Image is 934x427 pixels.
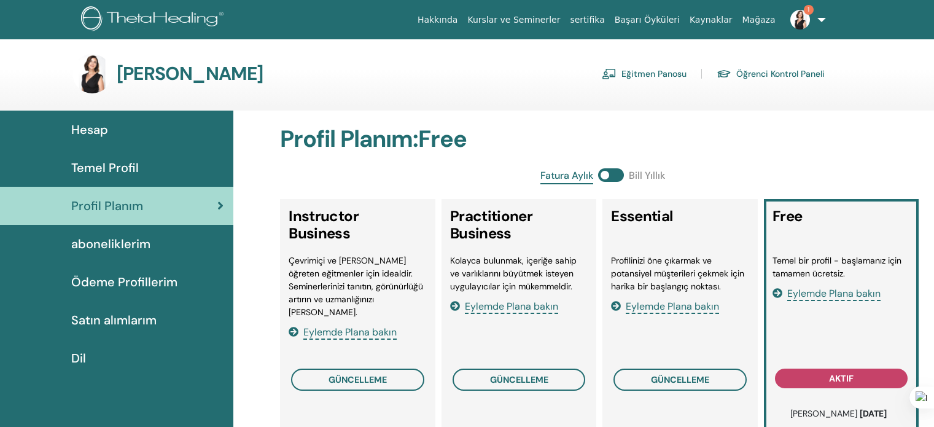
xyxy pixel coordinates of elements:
[613,369,747,391] button: güncelleme
[291,369,424,391] button: güncelleme
[465,300,558,314] span: Eylemde Plana bakın
[490,374,548,385] span: güncelleme
[790,10,810,29] img: default.jpg
[329,374,387,385] span: güncelleme
[71,311,157,329] span: Satın alımlarım
[453,369,586,391] button: güncelleme
[685,9,737,31] a: Kaynaklar
[737,9,780,31] a: Mağaza
[775,369,908,388] button: aktif
[450,254,588,293] li: Kolayca bulunmak, içeriğe sahip ve varlıklarını büyütmek isteyen uygulayıcılar için mükemmeldir.
[860,408,887,419] b: [DATE]
[772,254,911,280] li: Temel bir profil - başlamanız için tamamen ücretsiz.
[829,373,854,384] span: aktif
[72,54,112,93] img: default.jpg
[779,407,898,420] p: [PERSON_NAME]
[71,159,139,177] span: Temel Profil
[611,254,749,293] li: Profilinizi öne çıkarmak ve potansiyel müşterileri çekmek için harika bir başlangıç noktası.
[787,287,881,301] span: Eylemde Plana bakın
[280,125,925,154] h2: Profil Planım : Free
[81,6,228,34] img: logo.png
[289,326,397,339] a: Eylemde Plana bakın
[772,287,881,300] a: Eylemde Plana bakın
[651,374,709,385] span: güncelleme
[71,235,150,253] span: aboneliklerim
[71,197,143,215] span: Profil Planım
[71,273,177,291] span: Ödeme Profillerim
[717,69,731,79] img: graduation-cap.svg
[717,64,825,84] a: Öğrenci Kontrol Paneli
[611,300,719,313] a: Eylemde Plana bakın
[71,120,108,139] span: Hesap
[602,68,617,79] img: chalkboard-teacher.svg
[610,9,685,31] a: Başarı Öyküleri
[462,9,565,31] a: Kurslar ve Seminerler
[71,349,86,367] span: Dil
[565,9,609,31] a: sertifika
[303,326,397,340] span: Eylemde Plana bakın
[289,254,427,319] li: Çevrimiçi ve [PERSON_NAME] öğreten eğitmenler için idealdir. Seminerlerinizi tanıtın, görünürlüğü...
[602,64,687,84] a: Eğitmen Panosu
[804,5,814,15] span: 1
[626,300,719,314] span: Eylemde Plana bakın
[629,168,665,184] span: Bill Yıllık
[117,63,263,85] h3: [PERSON_NAME]
[413,9,463,31] a: Hakkında
[450,300,558,313] a: Eylemde Plana bakın
[540,168,593,184] span: Fatura Aylık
